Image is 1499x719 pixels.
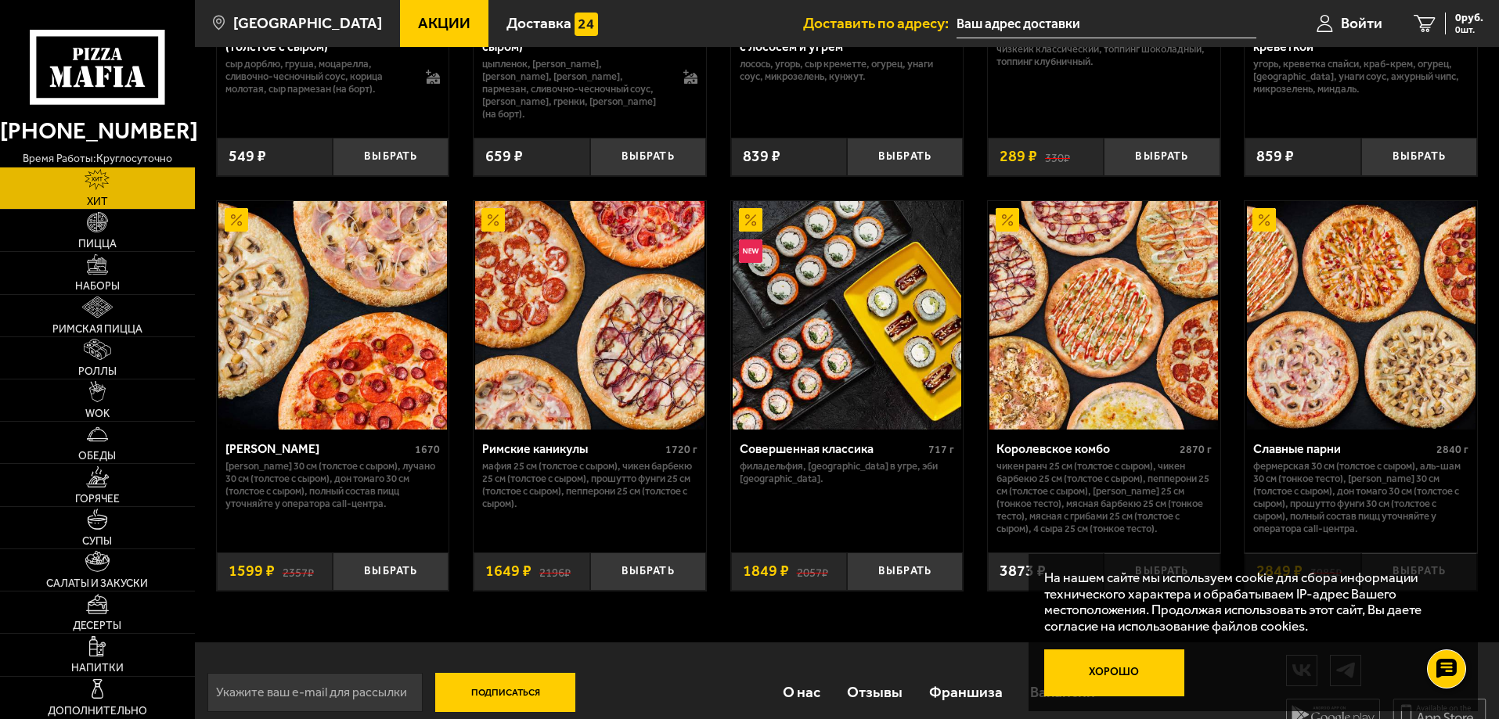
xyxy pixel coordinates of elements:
[485,563,531,579] span: 1649 ₽
[739,239,762,263] img: Новинка
[996,208,1019,232] img: Акционный
[1017,667,1108,717] a: Вакансии
[78,451,116,462] span: Обеды
[482,441,661,456] div: Римские каникулы
[333,552,449,591] button: Выбрать
[78,366,117,377] span: Роллы
[415,443,440,456] span: 1670
[1000,563,1046,579] span: 3873 ₽
[743,563,789,579] span: 1849 ₽
[75,494,120,505] span: Горячее
[590,138,706,176] button: Выбрать
[1455,13,1483,23] span: 0 руб.
[52,324,142,335] span: Римская пицца
[575,13,598,36] img: 15daf4d41897b9f0e9f617042186c801.svg
[834,667,916,717] a: Отзывы
[82,536,112,547] span: Супы
[225,208,248,232] img: Акционный
[78,239,117,250] span: Пицца
[740,58,955,83] p: лосось, угорь, Сыр креметте, огурец, унаги соус, микрозелень, кунжут.
[989,201,1218,430] img: Королевское комбо
[1044,649,1185,696] button: Хорошо
[71,663,124,674] span: Напитки
[482,58,668,120] p: цыпленок, [PERSON_NAME], [PERSON_NAME], [PERSON_NAME], пармезан, сливочно-чесночный соус, [PERSON...
[225,441,412,456] div: [PERSON_NAME]
[733,201,961,430] img: Совершенная классика
[283,563,314,579] s: 2357 ₽
[988,201,1220,430] a: АкционныйКоролевское комбо
[743,149,780,164] span: 839 ₽
[225,58,411,95] p: сыр дорблю, груша, моцарелла, сливочно-чесночный соус, корица молотая, сыр пармезан (на борт).
[1104,552,1220,591] button: Выбрать
[46,578,148,589] span: Салаты и закуски
[1000,149,1037,164] span: 289 ₽
[217,201,449,430] a: АкционныйХет Трик
[996,441,1176,456] div: Королевское комбо
[916,667,1016,717] a: Франшиза
[474,201,706,430] a: АкционныйРимские каникулы
[75,281,120,292] span: Наборы
[847,552,963,591] button: Выбрать
[73,620,121,631] span: Десерты
[590,552,706,591] button: Выбрать
[418,16,470,31] span: Акции
[847,138,963,176] button: Выбрать
[996,43,1212,68] p: Чизкейк классический, топпинг шоколадный, топпинг клубничный.
[1245,201,1477,430] a: АкционныйСлавные парни
[207,673,423,712] input: Укажите ваш e-mail для рассылки
[739,208,762,232] img: Акционный
[85,408,110,419] span: WOK
[475,201,704,430] img: Римские каникулы
[229,563,275,579] span: 1599 ₽
[1256,149,1294,164] span: 859 ₽
[435,673,576,712] button: Подписаться
[481,208,505,232] img: Акционный
[87,196,108,207] span: Хит
[333,138,449,176] button: Выбрать
[731,201,964,430] a: АкционныйНовинкаСовершенная классика
[1252,208,1276,232] img: Акционный
[797,563,828,579] s: 2057 ₽
[539,563,571,579] s: 2196 ₽
[1247,201,1476,430] img: Славные парни
[485,149,523,164] span: 659 ₽
[1180,443,1212,456] span: 2870 г
[1341,16,1382,31] span: Войти
[1455,25,1483,34] span: 0 шт.
[665,443,697,456] span: 1720 г
[996,460,1212,535] p: Чикен Ранч 25 см (толстое с сыром), Чикен Барбекю 25 см (толстое с сыром), Пепперони 25 см (толст...
[1104,138,1220,176] button: Выбрать
[1253,460,1468,535] p: Фермерская 30 см (толстое с сыром), Аль-Шам 30 см (тонкое тесто), [PERSON_NAME] 30 см (толстое с ...
[740,441,925,456] div: Совершенная классика
[957,9,1256,38] input: Ваш адрес доставки
[1436,443,1468,456] span: 2840 г
[769,667,833,717] a: О нас
[740,460,955,485] p: Филадельфия, [GEOGRAPHIC_DATA] в угре, Эби [GEOGRAPHIC_DATA].
[1361,552,1477,591] button: Выбрать
[225,460,441,510] p: [PERSON_NAME] 30 см (толстое с сыром), Лучано 30 см (толстое с сыром), Дон Томаго 30 см (толстое ...
[48,706,147,717] span: Дополнительно
[506,16,571,31] span: Доставка
[1253,58,1468,95] p: угорь, креветка спайси, краб-крем, огурец, [GEOGRAPHIC_DATA], унаги соус, ажурный чипс, микрозеле...
[1044,570,1454,635] p: На нашем сайте мы используем cookie для сбора информации технического характера и обрабатываем IP...
[928,443,954,456] span: 717 г
[482,460,697,510] p: Мафия 25 см (толстое с сыром), Чикен Барбекю 25 см (толстое с сыром), Прошутто Фунги 25 см (толст...
[803,16,957,31] span: Доставить по адресу:
[218,201,447,430] img: Хет Трик
[1361,138,1477,176] button: Выбрать
[233,16,382,31] span: [GEOGRAPHIC_DATA]
[229,149,266,164] span: 549 ₽
[1253,441,1432,456] div: Славные парни
[1045,149,1070,164] s: 330 ₽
